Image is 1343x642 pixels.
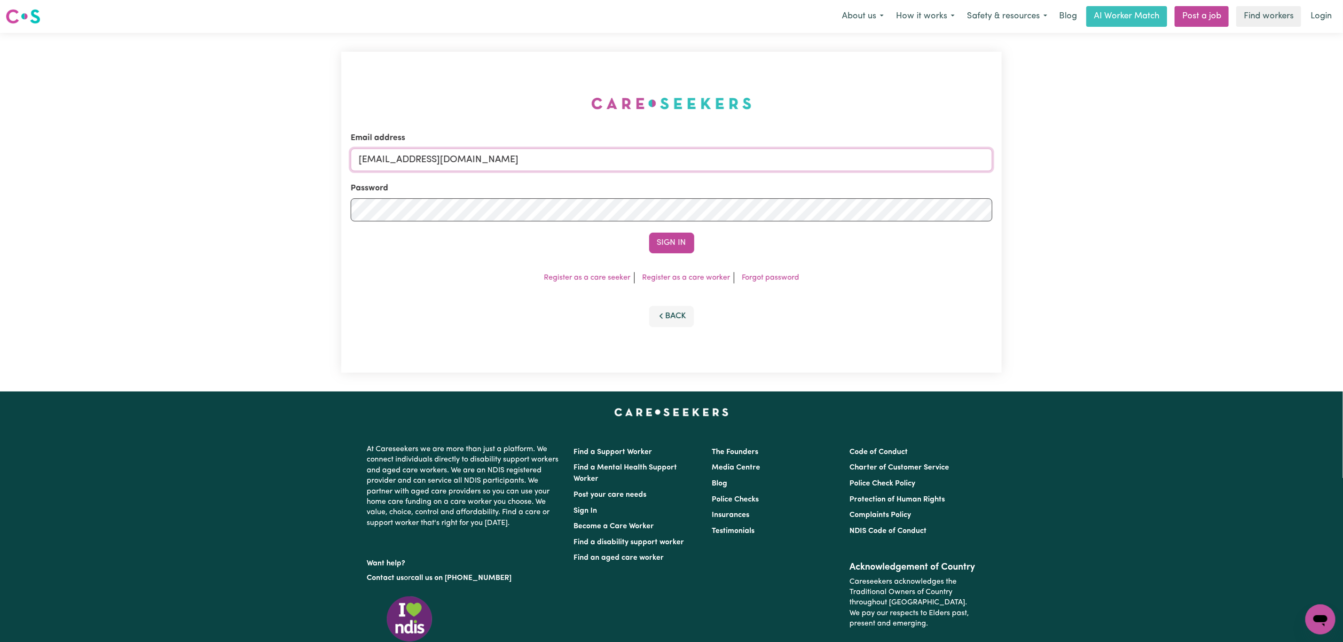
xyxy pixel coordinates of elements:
a: Become a Care Worker [574,523,654,530]
a: Careseekers logo [6,6,40,27]
a: The Founders [712,448,758,456]
a: Blog [1053,6,1083,27]
a: Testimonials [712,527,754,535]
input: Email address [351,149,992,171]
a: Find a disability support worker [574,539,684,546]
button: About us [836,7,890,26]
a: Police Check Policy [849,480,915,487]
p: Careseekers acknowledges the Traditional Owners of Country throughout [GEOGRAPHIC_DATA]. We pay o... [849,573,976,633]
img: Careseekers logo [6,8,40,25]
button: Safety & resources [961,7,1053,26]
button: Back [649,306,694,327]
a: Find an aged care worker [574,554,664,562]
a: Code of Conduct [849,448,908,456]
a: Register as a care worker [642,274,730,282]
a: Insurances [712,511,749,519]
a: Blog [712,480,727,487]
p: Want help? [367,555,563,569]
iframe: Button to launch messaging window, conversation in progress [1305,604,1335,634]
p: or [367,569,563,587]
a: Find workers [1236,6,1301,27]
a: Login [1305,6,1337,27]
a: Complaints Policy [849,511,911,519]
a: Post a job [1175,6,1229,27]
a: Post your care needs [574,491,647,499]
button: How it works [890,7,961,26]
a: Protection of Human Rights [849,496,945,503]
a: NDIS Code of Conduct [849,527,927,535]
button: Sign In [649,233,694,253]
a: Register as a care seeker [544,274,630,282]
a: Find a Support Worker [574,448,652,456]
a: Careseekers home page [614,408,729,416]
a: Charter of Customer Service [849,464,949,471]
p: At Careseekers we are more than just a platform. We connect individuals directly to disability su... [367,440,563,532]
a: Sign In [574,507,597,515]
a: Contact us [367,574,404,582]
a: call us on [PHONE_NUMBER] [411,574,512,582]
a: Police Checks [712,496,759,503]
h2: Acknowledgement of Country [849,562,976,573]
a: AI Worker Match [1086,6,1167,27]
a: Find a Mental Health Support Worker [574,464,677,483]
label: Email address [351,132,405,144]
a: Media Centre [712,464,760,471]
label: Password [351,182,388,195]
a: Forgot password [742,274,799,282]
